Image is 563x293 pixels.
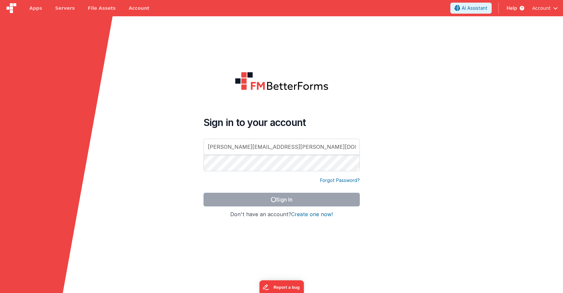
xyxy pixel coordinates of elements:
[204,139,360,155] input: Email Address
[532,5,558,11] button: Account
[320,177,360,184] a: Forgot Password?
[204,193,360,206] button: Sign In
[507,5,517,11] span: Help
[29,5,42,11] span: Apps
[450,3,492,14] button: AI Assistant
[88,5,116,11] span: File Assets
[462,5,487,11] span: AI Assistant
[204,117,360,128] h4: Sign in to your account
[532,5,551,11] span: Account
[204,212,360,217] h4: Don't have an account?
[291,212,333,217] button: Create one now!
[55,5,75,11] span: Servers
